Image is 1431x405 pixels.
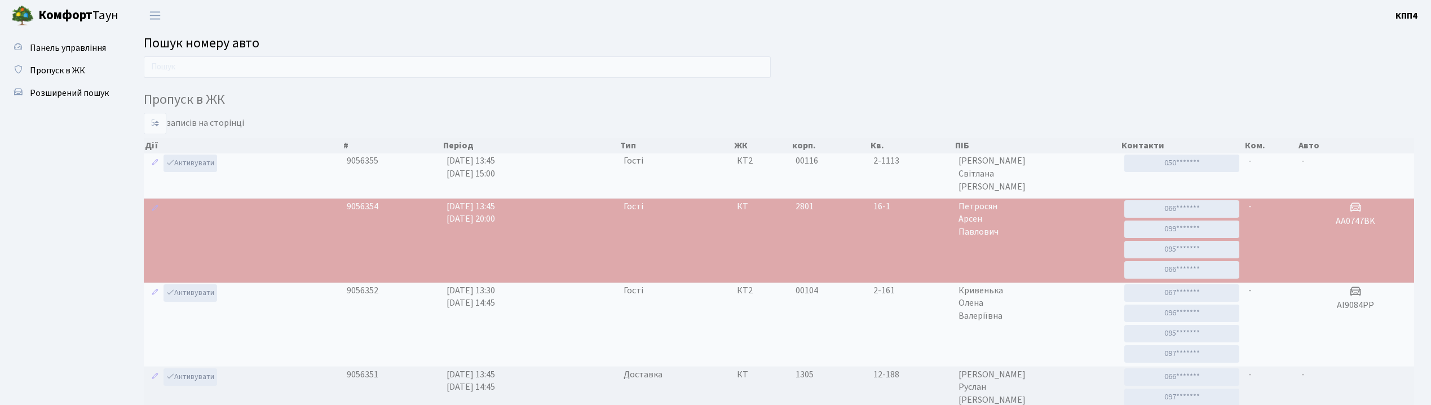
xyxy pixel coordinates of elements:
[873,200,949,213] span: 16-1
[144,33,259,53] span: Пошук номеру авто
[1248,284,1252,297] span: -
[873,368,949,381] span: 12-188
[796,200,814,213] span: 2801
[447,284,495,310] span: [DATE] 13:30 [DATE] 14:45
[447,200,495,226] span: [DATE] 13:45 [DATE] 20:00
[144,138,342,153] th: Дії
[1301,368,1305,381] span: -
[869,138,955,153] th: Кв.
[347,368,378,381] span: 9056351
[1301,300,1410,311] h5: АІ9084РР
[1395,9,1417,23] a: КПП4
[442,138,619,153] th: Період
[737,284,787,297] span: КТ2
[737,368,787,381] span: КТ
[164,155,217,172] a: Активувати
[737,155,787,168] span: КТ2
[447,155,495,180] span: [DATE] 13:45 [DATE] 15:00
[1244,138,1297,153] th: Ком.
[959,200,1116,239] span: Петросян Арсен Павлович
[30,64,85,77] span: Пропуск в ЖК
[959,284,1116,323] span: Кривенька Олена Валеріївна
[148,155,162,172] a: Редагувати
[144,92,1414,108] h4: Пропуск в ЖК
[30,87,109,99] span: Розширений пошук
[796,284,818,297] span: 00104
[624,368,662,381] span: Доставка
[624,155,643,168] span: Гості
[30,42,106,54] span: Панель управління
[6,59,118,82] a: Пропуск в ЖК
[733,138,792,153] th: ЖК
[796,155,818,167] span: 00116
[737,200,787,213] span: КТ
[38,6,118,25] span: Таун
[347,200,378,213] span: 9056354
[791,138,869,153] th: корп.
[1248,155,1252,167] span: -
[959,155,1116,193] span: [PERSON_NAME] Світлана [PERSON_NAME]
[164,284,217,302] a: Активувати
[347,155,378,167] span: 9056355
[347,284,378,297] span: 9056352
[1248,200,1252,213] span: -
[148,284,162,302] a: Редагувати
[954,138,1120,153] th: ПІБ
[6,82,118,104] a: Розширений пошук
[38,6,92,24] b: Комфорт
[148,368,162,386] a: Редагувати
[624,284,643,297] span: Гості
[141,6,169,25] button: Переключити навігацію
[624,200,643,213] span: Гості
[11,5,34,27] img: logo.png
[1120,138,1244,153] th: Контакти
[447,368,495,394] span: [DATE] 13:45 [DATE] 14:45
[873,284,949,297] span: 2-161
[144,56,771,78] input: Пошук
[1301,216,1410,227] h5: AA0747BK
[1248,368,1252,381] span: -
[148,200,162,218] a: Редагувати
[1301,155,1305,167] span: -
[1297,138,1415,153] th: Авто
[796,368,814,381] span: 1305
[873,155,949,168] span: 2-1113
[164,368,217,386] a: Активувати
[342,138,443,153] th: #
[6,37,118,59] a: Панель управління
[1395,10,1417,22] b: КПП4
[144,113,166,134] select: записів на сторінці
[144,113,244,134] label: записів на сторінці
[619,138,732,153] th: Тип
